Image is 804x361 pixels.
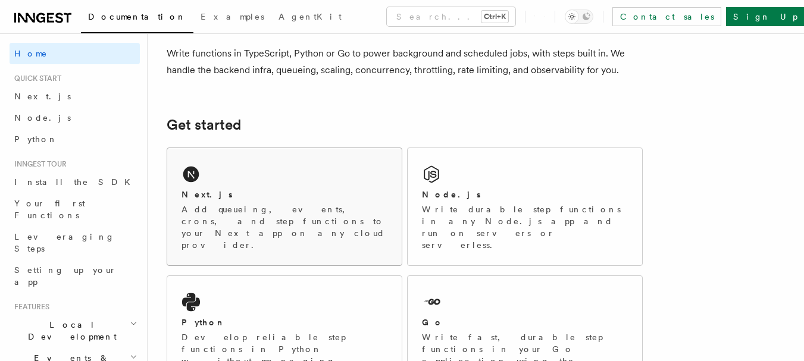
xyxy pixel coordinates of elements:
[81,4,193,33] a: Documentation
[88,12,186,21] span: Documentation
[182,189,233,200] h2: Next.js
[10,193,140,226] a: Your first Functions
[14,48,48,59] span: Home
[167,45,643,79] p: Write functions in TypeScript, Python or Go to power background and scheduled jobs, with steps bu...
[14,265,117,287] span: Setting up your app
[407,147,643,266] a: Node.jsWrite durable step functions in any Node.js app and run on servers or serverless.
[167,117,241,133] a: Get started
[10,171,140,193] a: Install the SDK
[279,12,342,21] span: AgentKit
[14,177,137,187] span: Install the SDK
[14,113,71,123] span: Node.js
[182,203,387,251] p: Add queueing, events, crons, and step functions to your Next app on any cloud provider.
[422,316,443,328] h2: Go
[612,7,721,26] a: Contact sales
[10,159,67,169] span: Inngest tour
[201,12,264,21] span: Examples
[10,319,130,343] span: Local Development
[10,86,140,107] a: Next.js
[422,189,481,200] h2: Node.js
[14,134,58,144] span: Python
[10,128,140,150] a: Python
[481,11,508,23] kbd: Ctrl+K
[271,4,349,32] a: AgentKit
[10,302,49,312] span: Features
[10,259,140,293] a: Setting up your app
[422,203,628,251] p: Write durable step functions in any Node.js app and run on servers or serverless.
[10,43,140,64] a: Home
[10,107,140,128] a: Node.js
[167,147,402,266] a: Next.jsAdd queueing, events, crons, and step functions to your Next app on any cloud provider.
[193,4,271,32] a: Examples
[10,74,61,83] span: Quick start
[10,314,140,347] button: Local Development
[14,92,71,101] span: Next.js
[10,226,140,259] a: Leveraging Steps
[14,232,115,253] span: Leveraging Steps
[565,10,593,24] button: Toggle dark mode
[182,316,226,328] h2: Python
[14,199,85,220] span: Your first Functions
[387,7,515,26] button: Search...Ctrl+K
